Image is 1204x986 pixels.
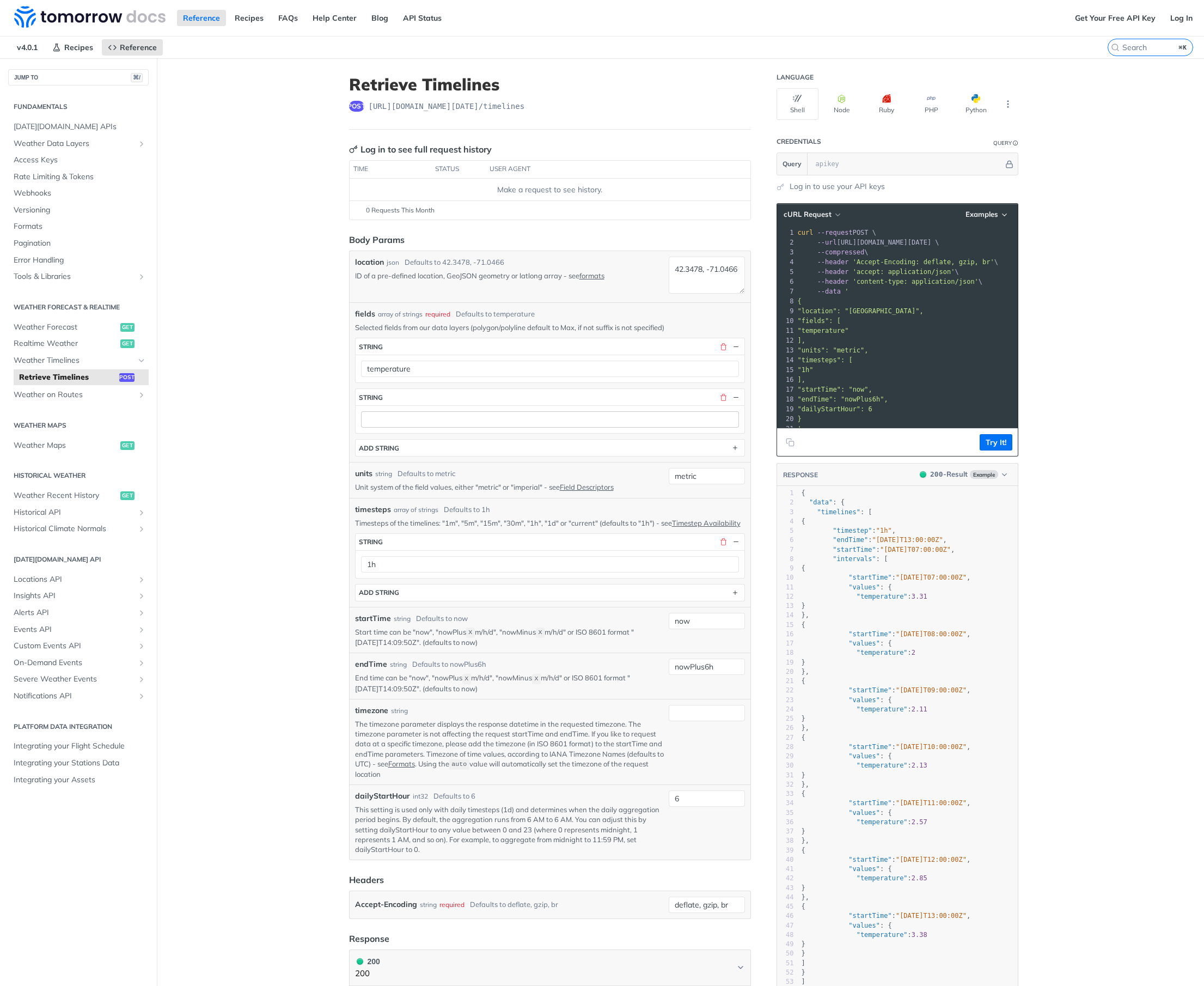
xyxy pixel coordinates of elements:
[14,6,166,28] img: Tomorrow.io Weather API Docs
[137,675,146,684] button: Show subpages for Severe Weather Events
[137,356,146,365] button: Hide subpages for Weather Timelines
[416,613,468,624] div: Defaults to now
[810,153,1004,175] input: apikey
[920,471,926,478] span: 200
[8,387,149,403] a: Weather on RoutesShow subpages for Weather on Routes
[731,537,741,547] button: Hide
[8,504,149,521] a: Historical APIShow subpages for Historical API
[962,209,1012,220] button: Examples
[802,546,955,553] span: : ,
[798,229,877,236] span: POST \
[777,611,794,620] div: 14
[798,337,805,344] span: ],
[120,339,135,348] span: get
[876,527,892,534] span: "1h"
[8,555,149,564] h2: [DATE][DOMAIN_NAME] API
[777,365,796,375] div: 15
[14,188,146,199] span: Webhooks
[131,73,143,82] span: ⌘/
[355,705,388,716] label: timezone
[866,88,908,120] button: Ruby
[369,101,525,112] span: https://api.tomorrow.io/v4/timelines
[777,601,794,611] div: 13
[798,307,924,315] span: "location": "[GEOGRAPHIC_DATA]",
[355,518,745,528] p: Timesteps of the timelines: "1m", "5m", "15m", "30m", "1h", "1d" or "current" (defaults to "1h") ...
[14,674,135,685] span: Severe Weather Events
[8,336,149,352] a: Realtime Weatherget
[359,444,399,452] div: ADD string
[912,593,927,600] span: 3.31
[137,575,146,584] button: Show subpages for Locations API
[777,385,796,394] div: 17
[783,470,818,480] button: RESPONSE
[14,490,118,501] span: Weather Recent History
[405,257,504,268] div: Defaults to 42.3478, -71.0466
[14,221,146,232] span: Formats
[356,389,744,405] button: string
[451,761,467,769] span: auto
[848,630,891,638] span: "startTime"
[802,508,872,516] span: : [
[777,424,796,434] div: 21
[817,268,849,276] span: --header
[1069,10,1162,26] a: Get Your Free API Key
[456,309,535,320] div: Defaults to temperature
[672,519,741,527] a: Timestep Availability
[777,137,821,146] div: Credentials
[46,39,99,56] a: Recipes
[137,659,146,667] button: Show subpages for On-Demand Events
[802,555,888,563] span: : [
[8,638,149,654] a: Custom Events APIShow subpages for Custom Events API
[355,468,372,479] label: units
[387,258,399,267] div: json
[821,88,863,120] button: Node
[349,101,364,112] span: post
[993,139,1018,147] div: QueryInformation
[777,153,808,175] button: Query
[444,504,490,515] div: Defaults to 1h
[8,252,149,269] a: Error Handling
[8,421,149,430] h2: Weather Maps
[777,394,796,404] div: 18
[802,536,947,544] span: : ,
[802,574,971,581] span: : ,
[777,583,794,592] div: 11
[798,327,849,334] span: "temperature"
[8,605,149,621] a: Alerts APIShow subpages for Alerts API
[14,775,146,786] span: Integrating your Assets
[359,588,399,597] div: ADD string
[137,625,146,634] button: Show subpages for Events API
[731,392,741,402] button: Hide
[355,322,745,332] p: Selected fields from our data layers (polygon/polyline default to Max, if not suffix is not speci...
[431,161,486,178] th: status
[1164,10,1199,26] a: Log In
[719,392,729,402] button: Delete
[8,738,149,754] a: Integrating your Flight Schedule
[783,434,798,451] button: Copy to clipboard
[8,218,149,235] a: Formats
[356,534,744,550] button: string
[350,161,431,178] th: time
[535,675,539,683] span: X
[486,161,729,178] th: user agent
[802,621,805,629] span: {
[64,42,93,52] span: Recipes
[355,271,664,281] p: ID of a pre-defined location, GeoJSON geometry or latlong array - see
[14,507,135,518] span: Historical API
[8,588,149,604] a: Insights APIShow subpages for Insights API
[784,210,832,219] span: cURL Request
[777,573,794,582] div: 10
[798,317,841,325] span: "fields": [
[896,630,967,638] span: "[DATE]T08:00:00Z"
[955,88,997,120] button: Python
[777,336,796,345] div: 12
[798,356,853,364] span: "timesteps": [
[14,574,135,585] span: Locations API
[355,627,664,648] p: Start time can be "now", "nowPlus m/h/d", "nowMinus m/h/d" or ISO 8601 format "[DATE]T14:09:50Z"....
[394,505,438,515] div: array of strings
[14,624,135,635] span: Events API
[8,471,149,480] h2: Historical Weather
[14,524,135,534] span: Historical Climate Normals
[14,138,135,149] span: Weather Data Layers
[14,691,135,702] span: Notifications API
